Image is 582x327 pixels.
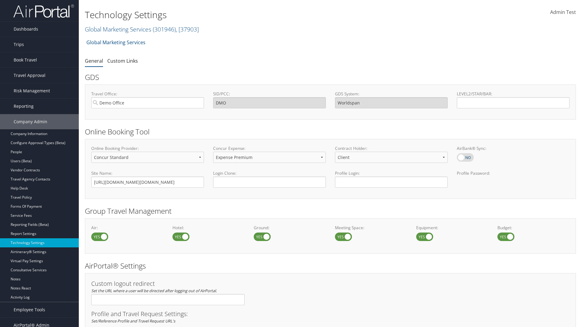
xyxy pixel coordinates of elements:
[335,170,448,187] label: Profile Login:
[335,177,448,188] input: Profile Login:
[176,25,199,33] span: , [ 37903 ]
[457,153,474,162] label: AirBank® Sync
[85,25,199,33] a: Global Marketing Services
[335,91,448,97] label: GDS System:
[14,37,24,52] span: Trips
[14,68,45,83] span: Travel Approval
[14,83,50,98] span: Risk Management
[85,58,103,64] a: General
[457,91,570,97] label: LEVEL2/STAR/BAR:
[86,36,145,48] a: Global Marketing Services
[14,99,34,114] span: Reporting
[91,311,570,317] h3: Profile and Travel Request Settings:
[213,170,326,176] label: Login Clone:
[85,127,576,137] h2: Online Booking Tool
[91,281,245,287] h3: Custom logout redirect
[91,288,217,293] em: Set the URL where a user will be directed after logging out of AirPortal.
[91,225,163,231] label: Air:
[13,4,74,18] img: airportal-logo.png
[457,170,570,187] label: Profile Password:
[85,72,571,82] h2: GDS
[550,3,576,22] a: Admin Test
[213,91,326,97] label: SID/PCC:
[335,145,448,151] label: Contract Holder:
[91,91,204,97] label: Travel Office:
[107,58,138,64] a: Custom Links
[14,302,45,317] span: Employee Tools
[91,170,204,176] label: Site Name:
[91,318,175,324] em: Set/Reference Profile and Travel Request URL's
[457,145,570,151] label: AirBank® Sync:
[85,8,412,21] h1: Technology Settings
[213,145,326,151] label: Concur Expense:
[254,225,326,231] label: Ground:
[497,225,570,231] label: Budget:
[172,225,245,231] label: Hotel:
[14,21,38,37] span: Dashboards
[153,25,176,33] span: ( 301946 )
[14,52,37,68] span: Book Travel
[91,145,204,151] label: Online Booking Provider:
[85,206,576,216] h2: Group Travel Management
[85,261,576,271] h2: AirPortal® Settings
[416,225,488,231] label: Equipment:
[335,225,407,231] label: Meeting Space:
[14,114,47,129] span: Company Admin
[550,9,576,15] span: Admin Test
